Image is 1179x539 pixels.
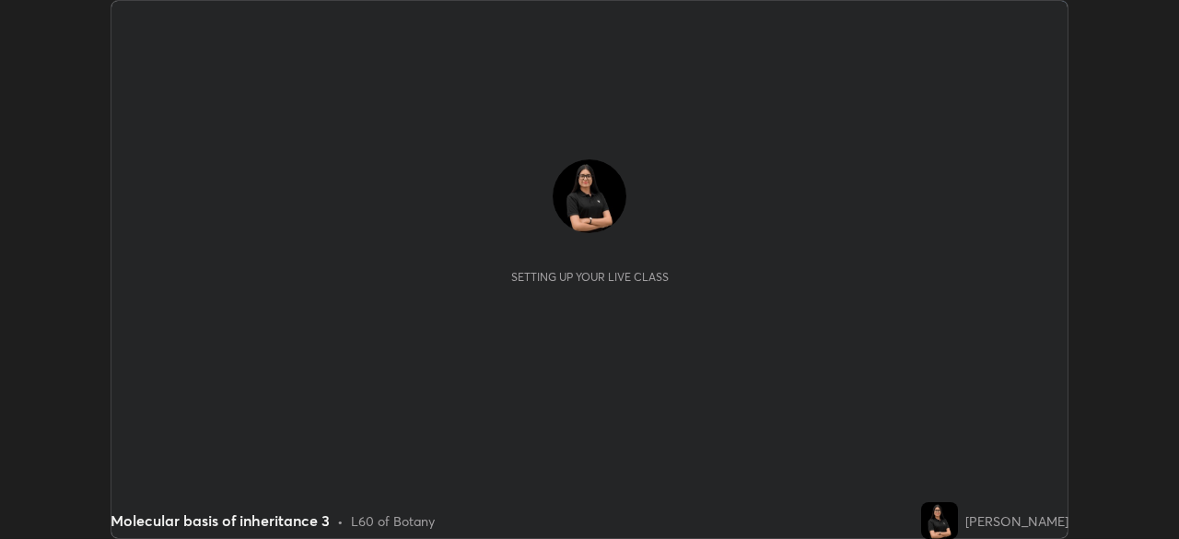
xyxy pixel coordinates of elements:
[511,270,669,284] div: Setting up your live class
[111,510,330,532] div: Molecular basis of inheritance 3
[351,511,435,531] div: L60 of Botany
[553,159,626,233] img: 2bae6509bf0947e3a873d2d6ab89f9eb.jpg
[337,511,344,531] div: •
[965,511,1068,531] div: [PERSON_NAME]
[921,502,958,539] img: 2bae6509bf0947e3a873d2d6ab89f9eb.jpg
